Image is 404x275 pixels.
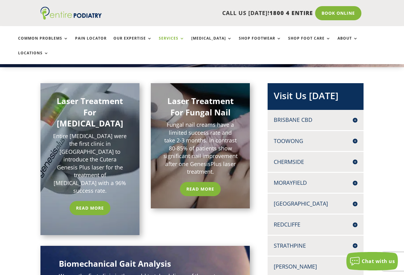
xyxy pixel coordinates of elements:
[70,201,110,215] a: Read More
[288,36,331,49] a: Shop Foot Care
[315,6,361,20] a: Book Online
[163,121,238,176] p: Fungal nail creams have a limited success rate and take 2-3 months. In contrast 80-85% of patient...
[274,179,357,187] h4: Morayfield
[53,95,127,132] h2: Laser Treatment For [MEDICAL_DATA]
[53,132,127,195] p: Entire [MEDICAL_DATA] were the first clinic in [GEOGRAPHIC_DATA] to introduce the Cutera Genesis ...
[40,7,102,20] img: logo (1)
[362,258,395,265] span: Chat with us
[18,36,68,49] a: Common Problems
[269,9,313,17] span: 1800 4 ENTIRE
[274,137,357,145] h4: Toowong
[59,258,232,272] h2: Biomechanical Gait Analysis
[18,51,49,64] a: Locations
[239,36,281,49] a: Shop Footwear
[274,221,357,228] h4: Redcliffe
[274,242,357,250] h4: Strathpine
[346,252,398,270] button: Chat with us
[274,263,357,270] h4: [PERSON_NAME]
[159,36,185,49] a: Services
[337,36,358,49] a: About
[113,36,152,49] a: Our Expertise
[191,36,232,49] a: [MEDICAL_DATA]
[274,89,357,105] h2: Visit Us [DATE]
[274,158,357,166] h4: Chermside
[274,200,357,207] h4: [GEOGRAPHIC_DATA]
[40,15,102,21] a: Entire Podiatry
[180,182,221,196] a: Read More
[163,95,238,121] h2: Laser Treatment For Fungal Nail
[113,9,313,17] p: CALL US [DATE]!
[274,116,357,124] h4: Brisbane CBD
[75,36,107,49] a: Pain Locator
